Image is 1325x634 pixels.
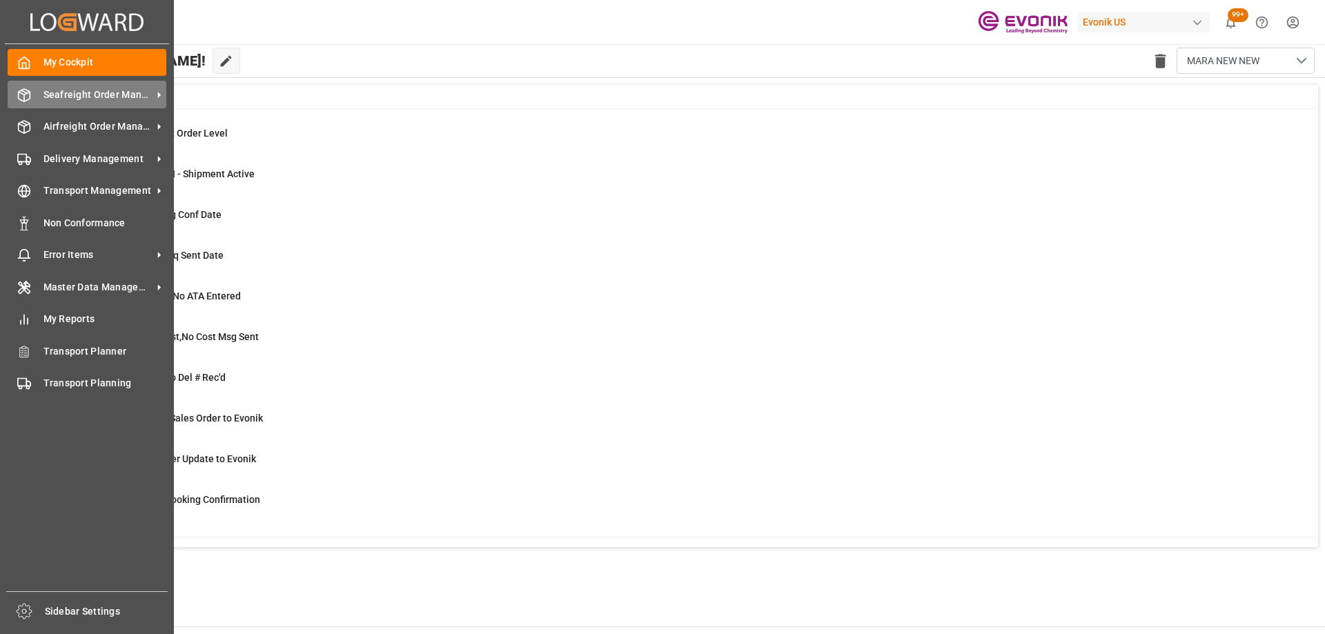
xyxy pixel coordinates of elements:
[71,289,1301,318] a: 3ETA > 10 Days , No ATA EnteredShipment
[8,370,166,397] a: Transport Planning
[71,493,1301,522] a: 42ABS: Missing Booking ConfirmationShipment
[106,494,260,505] span: ABS: Missing Booking Confirmation
[71,330,1301,359] a: 15ETD>3 Days Past,No Cost Msg SentShipment
[71,167,1301,196] a: 0Deactivated EDI - Shipment ActiveShipment
[71,208,1301,237] a: 23ABS: No Init Bkg Conf DateShipment
[1228,8,1248,22] span: 99+
[71,248,1301,277] a: 7ABS: No Bkg Req Sent DateShipment
[71,370,1301,399] a: 3ETD < 3 Days,No Del # Rec'dShipment
[8,337,166,364] a: Transport Planner
[43,248,153,262] span: Error Items
[57,48,206,74] span: Hello [PERSON_NAME]!
[43,184,153,198] span: Transport Management
[1077,9,1215,35] button: Evonik US
[1246,7,1277,38] button: Help Center
[43,55,167,70] span: My Cockpit
[106,453,256,464] span: Error Sales Order Update to Evonik
[8,306,166,333] a: My Reports
[71,126,1301,155] a: 0MOT Missing at Order LevelSales Order-IVPO
[8,209,166,236] a: Non Conformance
[43,344,167,359] span: Transport Planner
[43,88,153,102] span: Seafreight Order Management
[1177,48,1315,74] button: open menu
[45,604,168,619] span: Sidebar Settings
[43,216,167,230] span: Non Conformance
[43,152,153,166] span: Delivery Management
[106,413,263,424] span: Error on Initial Sales Order to Evonik
[43,312,167,326] span: My Reports
[43,376,167,390] span: Transport Planning
[106,168,255,179] span: Deactivated EDI - Shipment Active
[1187,54,1259,68] span: MARA NEW NEW
[1215,7,1246,38] button: show 100 new notifications
[71,452,1301,481] a: 0Error Sales Order Update to EvonikShipment
[106,331,259,342] span: ETD>3 Days Past,No Cost Msg Sent
[71,533,1301,562] a: 1Pending Bkg Request sent to ABS
[43,119,153,134] span: Airfreight Order Management
[1077,12,1210,32] div: Evonik US
[71,411,1301,440] a: 2Error on Initial Sales Order to EvonikShipment
[8,49,166,76] a: My Cockpit
[43,280,153,295] span: Master Data Management
[978,10,1068,34] img: Evonik-brand-mark-Deep-Purple-RGB.jpeg_1700498283.jpeg
[106,535,252,546] span: Pending Bkg Request sent to ABS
